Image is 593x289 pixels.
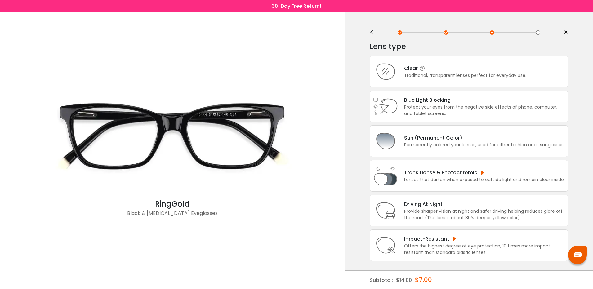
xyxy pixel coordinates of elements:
[404,142,564,148] div: Permanently colored your lenses, used for either fashion or as sunglasses.
[404,243,565,256] div: Offers the highest degree of eye protection, 10 times more impact-resistant than standard plastic...
[404,64,526,72] div: Clear
[370,40,568,53] div: Lens type
[415,271,432,289] div: $7.00
[404,96,565,104] div: Blue Light Blocking
[373,129,398,153] img: Sun
[419,65,426,72] i: Clear
[404,104,565,117] div: Protect your eyes from the negative side effects of phone, computer, and tablet screens.
[48,198,296,210] div: RingGold
[404,72,526,79] div: Traditional, transparent lenses perfect for everyday use.
[373,163,398,188] img: Light Adjusting
[404,200,565,208] div: Driving At Night
[48,74,296,198] img: Black RingGold - Acetate Eyeglasses
[404,235,565,243] div: Impact-Resistant
[404,208,565,221] div: Provide sharper vision at night and safer driving helping reduces glare off the road. (The lens i...
[48,210,296,222] div: Black & [MEDICAL_DATA] Eyeglasses
[404,176,565,183] div: Lenses that darken when exposed to outside light and remain clear inside.
[559,28,568,37] a: ×
[404,134,564,142] div: Sun (Permanent Color)
[574,252,582,257] img: chat
[564,28,568,37] span: ×
[370,30,379,35] div: <
[404,169,565,176] div: Transitions® & Photochromic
